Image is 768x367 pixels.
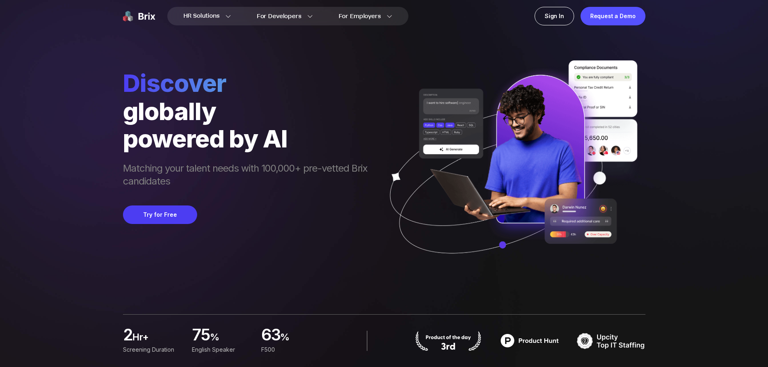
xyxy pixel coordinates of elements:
span: 75 [192,328,210,344]
img: product hunt badge [495,331,564,351]
img: ai generate [375,60,645,277]
span: Matching your talent needs with 100,000+ pre-vetted Brix candidates [123,162,375,189]
span: % [280,331,321,347]
img: TOP IT STAFFING [577,331,645,351]
button: Try for Free [123,205,197,224]
span: 2 [123,328,132,344]
div: globally [123,97,375,125]
div: powered by AI [123,125,375,152]
a: Request a Demo [581,7,645,25]
div: English Speaker [192,345,251,354]
div: F500 [261,345,320,354]
a: Sign In [535,7,574,25]
span: For Employers [339,12,381,21]
span: hr+ [132,331,182,347]
span: HR Solutions [183,10,220,23]
div: Screening duration [123,345,182,354]
span: Discover [123,68,375,97]
span: 63 [261,328,280,344]
span: For Developers [257,12,302,21]
span: % [210,331,252,347]
img: product hunt badge [414,331,483,351]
